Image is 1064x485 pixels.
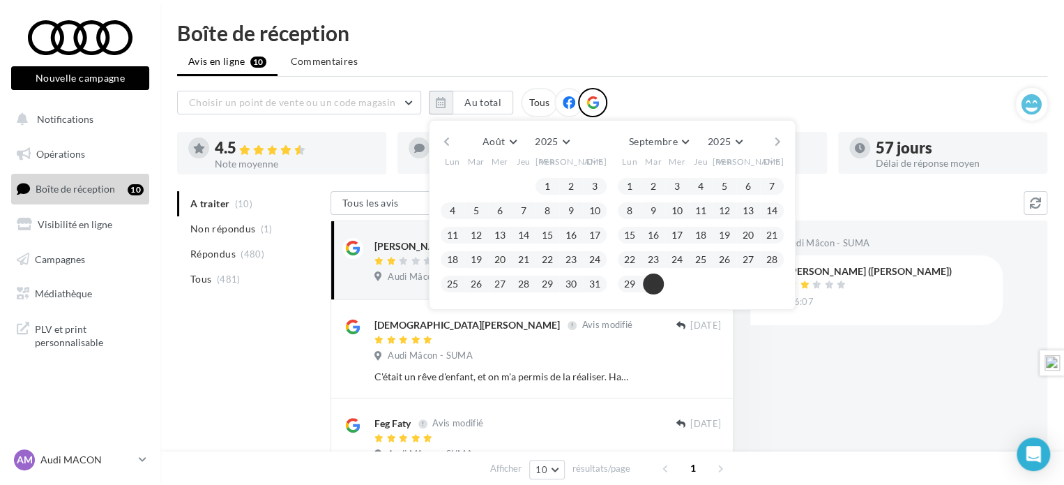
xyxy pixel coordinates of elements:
[40,453,133,467] p: Audi MACON
[177,91,421,114] button: Choisir un point de vente ou un code magasin
[261,223,273,234] span: (1)
[429,91,513,114] button: Au total
[38,218,112,230] span: Visibilité en ligne
[586,156,603,167] span: Dim
[8,279,152,308] a: Médiathèque
[466,249,487,270] button: 19
[535,156,607,167] span: [PERSON_NAME]
[561,249,582,270] button: 23
[17,453,33,467] span: AM
[690,418,721,431] span: [DATE]
[643,249,664,270] button: 23
[619,200,640,221] button: 8
[669,156,685,167] span: Mer
[761,249,782,270] button: 28
[561,225,582,246] button: 16
[690,320,721,332] span: [DATE]
[584,274,605,294] button: 31
[643,225,664,246] button: 16
[667,225,687,246] button: 17
[761,200,782,221] button: 14
[8,140,152,169] a: Opérations
[714,200,735,221] button: 12
[342,197,399,209] span: Tous les avis
[128,184,144,195] div: 10
[643,274,664,294] button: 30
[482,135,505,147] span: Août
[738,249,759,270] button: 27
[643,200,664,221] button: 9
[477,132,522,151] button: Août
[8,314,152,355] a: PLV et print personnalisable
[619,249,640,270] button: 22
[215,140,375,156] div: 4.5
[694,156,708,167] span: Jeu
[667,249,687,270] button: 24
[561,176,582,197] button: 2
[714,176,735,197] button: 5
[622,156,637,167] span: Lun
[645,156,662,167] span: Mar
[8,245,152,274] a: Campagnes
[490,462,522,475] span: Afficher
[215,159,375,169] div: Note moyenne
[690,200,711,221] button: 11
[713,156,784,167] span: [PERSON_NAME]
[466,225,487,246] button: 12
[8,210,152,239] a: Visibilité en ligne
[702,132,747,151] button: 2025
[582,320,632,331] span: Avis modifié
[690,176,711,197] button: 4
[468,156,485,167] span: Mar
[442,200,463,221] button: 4
[738,200,759,221] button: 13
[788,296,814,308] span: 16:07
[714,225,735,246] button: 19
[535,464,547,475] span: 10
[535,135,558,147] span: 2025
[738,225,759,246] button: 20
[374,239,538,253] div: [PERSON_NAME] ([PERSON_NAME])
[37,113,93,125] span: Notifications
[537,249,558,270] button: 22
[489,249,510,270] button: 20
[517,156,531,167] span: Jeu
[763,156,780,167] span: Dim
[453,91,513,114] button: Au total
[35,288,92,299] span: Médiathèque
[529,132,575,151] button: 2025
[561,274,582,294] button: 30
[35,253,85,264] span: Campagnes
[584,200,605,221] button: 10
[374,318,560,332] div: [DEMOGRAPHIC_DATA][PERSON_NAME]
[442,249,463,270] button: 18
[190,222,255,236] span: Non répondus
[8,105,146,134] button: Notifications
[584,249,605,270] button: 24
[714,249,735,270] button: 26
[738,176,759,197] button: 6
[489,274,510,294] button: 27
[643,176,664,197] button: 2
[36,148,85,160] span: Opérations
[11,447,149,473] a: AM Audi MACON
[690,249,711,270] button: 25
[241,248,264,260] span: (480)
[466,274,487,294] button: 26
[466,200,487,221] button: 5
[35,320,144,350] span: PLV et print personnalisable
[513,225,534,246] button: 14
[374,417,411,431] div: Feg Faty
[690,225,711,246] button: 18
[667,176,687,197] button: 3
[8,174,152,204] a: Boîte de réception10
[876,140,1036,156] div: 57 jours
[388,350,473,362] span: Audi Mâcon - SUMA
[442,274,463,294] button: 25
[537,200,558,221] button: 8
[513,200,534,221] button: 7
[217,274,241,285] span: (481)
[432,418,483,429] span: Avis modifié
[190,247,236,261] span: Répondus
